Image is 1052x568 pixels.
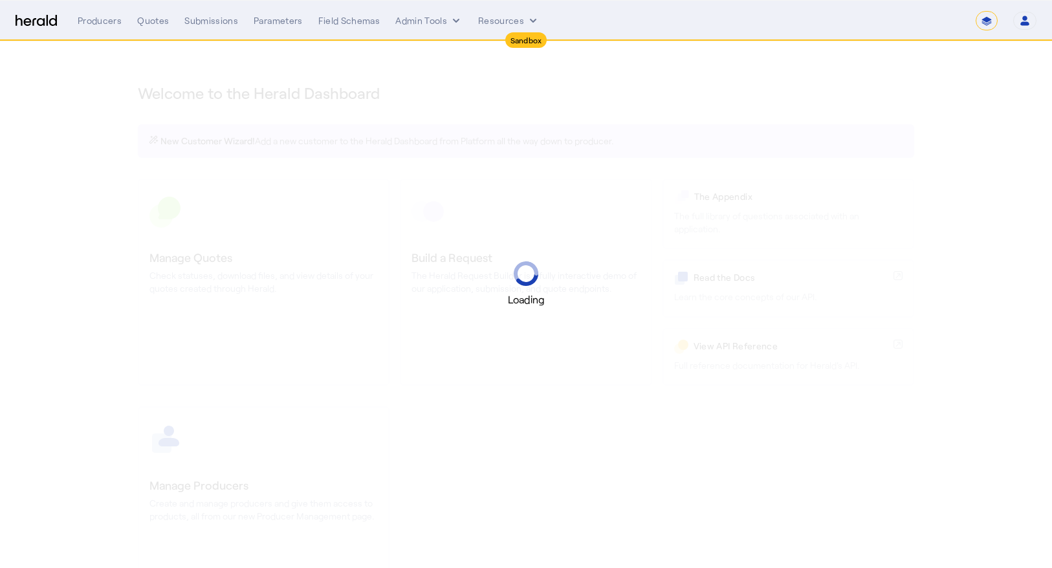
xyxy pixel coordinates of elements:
div: Sandbox [505,32,547,48]
div: Parameters [254,14,303,27]
div: Producers [78,14,122,27]
div: Quotes [137,14,169,27]
button: internal dropdown menu [395,14,463,27]
button: Resources dropdown menu [478,14,540,27]
img: Herald Logo [16,15,57,27]
div: Field Schemas [318,14,380,27]
div: Submissions [184,14,238,27]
